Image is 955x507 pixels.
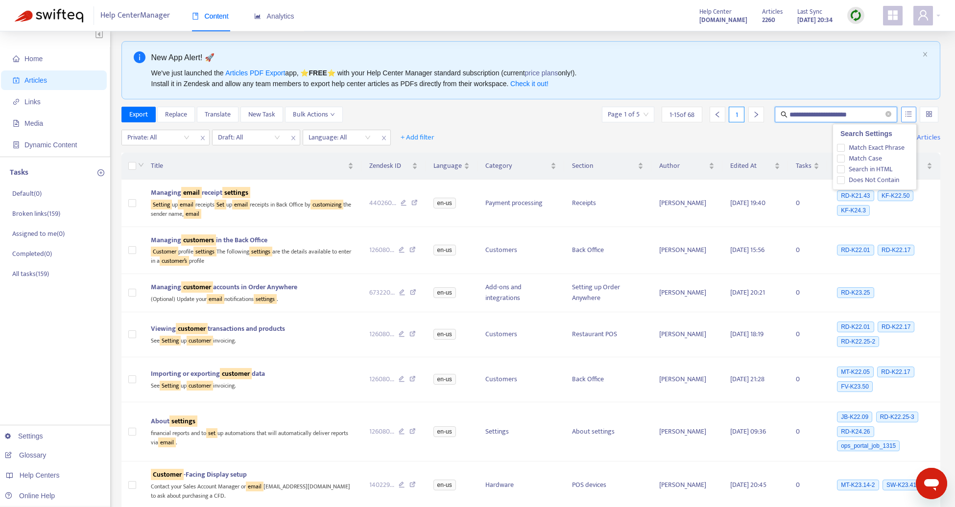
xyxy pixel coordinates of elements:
span: RD-K22.17 [877,367,914,377]
span: en-us [433,245,456,255]
span: RD-K22.01 [837,322,874,332]
div: profile The following are the details available to enter in a profile [151,246,354,266]
div: New App Alert! 🚀 [151,51,919,64]
span: RD-K22.25-3 [876,412,918,422]
span: file-image [13,120,20,127]
th: Tasks [788,153,827,180]
span: [DATE] 18:19 [730,328,764,340]
span: link [13,98,20,105]
span: [DATE] 09:36 [730,426,766,437]
span: Help Centers [20,471,60,479]
button: Translate [197,107,239,122]
span: Help Center Manager [100,6,170,25]
td: [PERSON_NAME] [651,357,722,402]
sqkw: settings [254,294,277,304]
sqkw: customizing [310,200,343,209]
span: Dynamic Content [24,141,77,149]
td: Back Office [564,357,651,402]
span: 1 - 15 of 68 [669,110,694,120]
span: en-us [433,426,456,437]
span: Match Case [844,153,885,164]
button: close [922,51,928,58]
strong: [DOMAIN_NAME] [699,15,747,25]
span: ops_portal_job_1315 [837,440,900,451]
span: left [714,111,721,118]
p: Default ( 0 ) [12,188,42,199]
sqkw: Setting [160,336,181,346]
div: We've just launched the app, ⭐ ⭐️ with your Help Center Manager standard subscription (current on... [151,68,919,89]
span: en-us [433,329,456,340]
span: Managing in the Back Office [151,234,267,246]
span: Export [129,109,148,120]
sqkw: customer [187,336,213,346]
th: Language [426,153,477,180]
button: unordered-list [901,107,916,122]
sqkw: settings [222,187,250,198]
th: Edited At [722,153,788,180]
span: Section [572,161,636,171]
td: 0 [788,402,827,462]
span: en-us [433,198,456,208]
span: Category [485,161,549,171]
span: 673220 ... [369,287,395,298]
a: [DOMAIN_NAME] [699,14,747,25]
td: Settings [477,402,564,462]
td: Customers [477,227,564,274]
p: Broken links ( 159 ) [12,208,60,219]
span: plus-circle [97,169,104,176]
span: close-circle [885,110,891,119]
span: Articles [24,76,47,84]
span: en-us [433,287,456,298]
span: -Facing Display setup [151,469,247,480]
a: Settings [5,432,43,440]
span: Tasks [796,161,812,171]
sqkw: Set [215,200,226,209]
span: Home [24,55,43,63]
span: 126080 ... [369,329,394,340]
span: New Task [248,109,275,120]
button: Replace [157,107,195,122]
td: Restaurant POS [564,312,651,357]
div: See up invoicing. [151,379,354,391]
div: up receipts up receipts in Back Office by the sender name, [151,198,354,218]
span: close [287,132,300,144]
span: Viewing transactions and products [151,323,285,334]
td: Add-ons and integrations [477,274,564,312]
span: RD-K22.17 [878,245,914,255]
p: Assigned to me ( 0 ) [12,229,65,239]
td: [PERSON_NAME] [651,312,722,357]
span: 440260 ... [369,198,396,208]
td: 0 [788,357,827,402]
span: en-us [433,480,456,490]
a: price plans [525,69,558,77]
th: Category [477,153,564,180]
div: (Optional) Update your notifications . [151,293,354,304]
sqkw: email [232,200,250,209]
strong: Search Settings [840,130,892,138]
a: Online Help [5,492,55,500]
div: Contact your Sales Account Manager or [EMAIL_ADDRESS][DOMAIN_NAME] to ask about purchasing a CFD. [151,480,354,500]
td: About settings [564,402,651,462]
span: Bulk Actions [293,109,335,120]
td: Customers [477,357,564,402]
th: Zendesk ID [361,153,426,180]
th: Title [143,153,361,180]
span: Title [151,161,346,171]
sqkw: email [246,482,263,491]
span: KF-K22.50 [878,190,913,201]
sqkw: email [158,438,176,447]
span: MT-K22.05 [837,367,874,377]
span: + Add filter [401,132,434,143]
span: home [13,55,20,62]
a: Glossary [5,451,46,459]
sqkw: Customer [151,247,178,256]
td: [PERSON_NAME] [651,274,722,312]
span: Analytics [254,12,294,20]
span: Articles [762,6,783,17]
span: Match Exact Phrase [844,142,908,153]
span: close [378,132,390,144]
p: All tasks ( 159 ) [12,269,49,279]
span: Help Center [699,6,732,17]
span: RD-K24.26 [837,426,874,437]
button: Bulk Actionsdown [285,107,343,122]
